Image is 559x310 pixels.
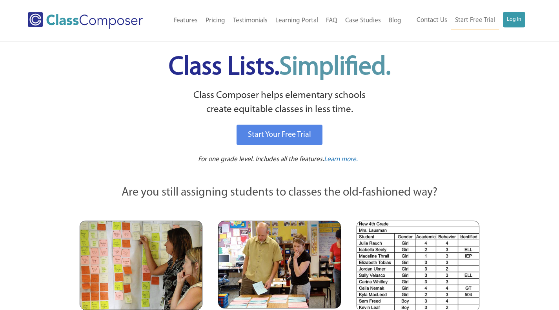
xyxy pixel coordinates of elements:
[405,12,525,29] nav: Header Menu
[78,89,481,117] p: Class Composer helps elementary schools create equitable classes in less time.
[28,12,143,29] img: Class Composer
[229,12,271,29] a: Testimonials
[322,12,341,29] a: FAQ
[324,156,358,163] span: Learn more.
[451,12,499,29] a: Start Free Trial
[385,12,405,29] a: Blog
[202,12,229,29] a: Pricing
[271,12,322,29] a: Learning Portal
[413,12,451,29] a: Contact Us
[169,55,391,80] span: Class Lists.
[279,55,391,80] span: Simplified.
[341,12,385,29] a: Case Studies
[198,156,324,163] span: For one grade level. Includes all the features.
[80,221,202,310] img: Teachers Looking at Sticky Notes
[237,125,322,145] a: Start Your Free Trial
[248,131,311,139] span: Start Your Free Trial
[170,12,202,29] a: Features
[80,184,480,201] p: Are you still assigning students to classes the old-fashioned way?
[218,221,341,308] img: Blue and Pink Paper Cards
[160,12,405,29] nav: Header Menu
[503,12,525,27] a: Log In
[324,155,358,165] a: Learn more.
